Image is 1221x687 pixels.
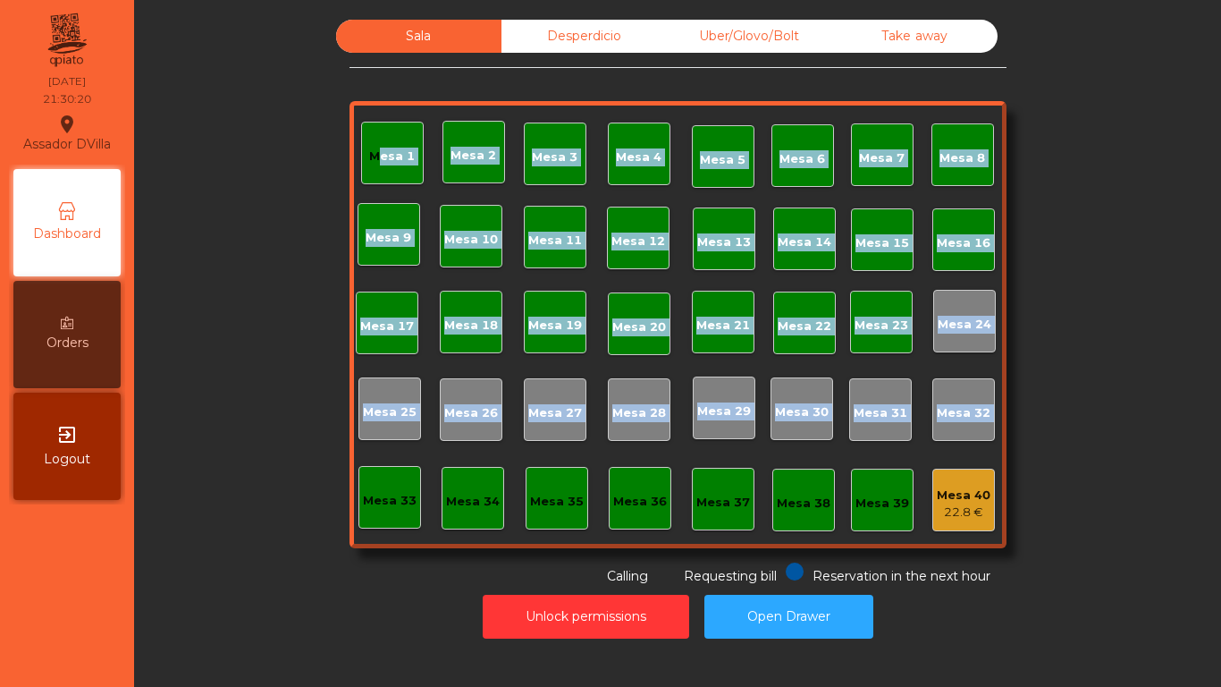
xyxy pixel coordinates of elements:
[855,234,909,252] div: Mesa 15
[700,151,745,169] div: Mesa 5
[697,403,751,420] div: Mesa 29
[33,225,101,243] span: Dashboard
[611,233,665,250] div: Mesa 12
[778,318,831,335] div: Mesa 22
[44,450,90,469] span: Logout
[48,73,86,89] div: [DATE]
[336,20,501,53] div: Sala
[530,493,584,511] div: Mesa 35
[613,493,667,511] div: Mesa 36
[855,495,909,513] div: Mesa 39
[45,9,88,72] img: qpiato
[528,232,582,250] div: Mesa 11
[813,568,990,584] span: Reservation in the next hour
[667,20,832,53] div: Uber/Glovo/Bolt
[937,404,990,422] div: Mesa 32
[854,404,907,422] div: Mesa 31
[483,595,689,639] button: Unlock permissions
[612,318,666,336] div: Mesa 20
[360,318,414,335] div: Mesa 17
[696,494,750,512] div: Mesa 37
[46,334,88,352] span: Orders
[369,148,415,165] div: Mesa 1
[855,317,908,335] div: Mesa 23
[444,231,498,249] div: Mesa 10
[779,150,825,168] div: Mesa 6
[859,149,905,167] div: Mesa 7
[937,487,990,505] div: Mesa 40
[363,492,417,510] div: Mesa 33
[444,404,498,422] div: Mesa 26
[43,91,91,107] div: 21:30:20
[684,568,777,584] span: Requesting bill
[23,111,111,156] div: Assador DVilla
[937,234,990,252] div: Mesa 16
[616,148,661,166] div: Mesa 4
[777,495,830,513] div: Mesa 38
[832,20,998,53] div: Take away
[501,20,667,53] div: Desperdicio
[56,114,78,135] i: location_on
[56,424,78,445] i: exit_to_app
[451,147,496,165] div: Mesa 2
[704,595,873,639] button: Open Drawer
[612,404,666,422] div: Mesa 28
[937,504,990,522] div: 22.8 €
[532,148,577,166] div: Mesa 3
[607,568,648,584] span: Calling
[528,404,582,422] div: Mesa 27
[363,403,417,421] div: Mesa 25
[775,403,829,421] div: Mesa 30
[938,316,991,334] div: Mesa 24
[446,493,500,511] div: Mesa 34
[778,233,831,251] div: Mesa 14
[696,317,750,335] div: Mesa 21
[528,317,582,335] div: Mesa 19
[366,229,411,247] div: Mesa 9
[939,149,985,167] div: Mesa 8
[697,233,751,251] div: Mesa 13
[444,317,498,335] div: Mesa 18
